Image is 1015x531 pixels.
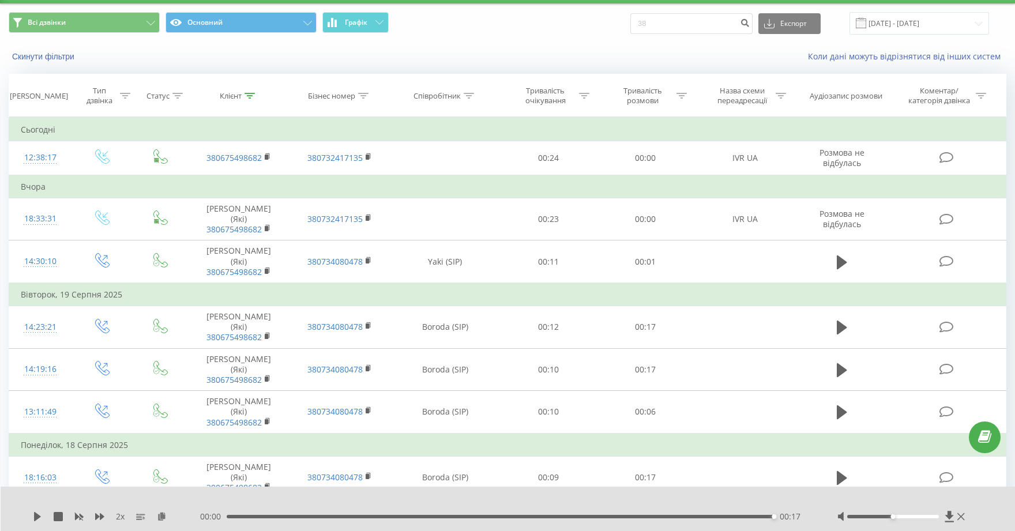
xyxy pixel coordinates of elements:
td: Yaki (SIP) [390,240,499,283]
span: 00:17 [780,511,800,522]
button: Експорт [758,13,821,34]
span: Всі дзвінки [28,18,66,27]
button: Всі дзвінки [9,12,160,33]
td: 00:09 [499,456,597,499]
div: Назва схеми переадресації [711,86,773,106]
a: 380675498682 [206,332,262,342]
td: [PERSON_NAME] (Які) [188,348,290,391]
a: 380675498682 [206,152,262,163]
td: 00:00 [597,141,694,175]
span: 2 x [116,511,125,522]
div: Тип дзвінка [81,86,117,106]
div: Бізнес номер [308,91,355,101]
td: 00:12 [499,306,597,349]
a: 380734080478 [307,406,363,417]
a: 380734080478 [307,321,363,332]
input: Пошук за номером [630,13,753,34]
td: Вчора [9,175,1006,198]
td: 00:17 [597,456,694,499]
td: Вівторок, 19 Серпня 2025 [9,283,1006,306]
td: Boroda (SIP) [390,348,499,391]
td: Boroda (SIP) [390,456,499,499]
div: Accessibility label [772,514,776,519]
td: 00:24 [499,141,597,175]
td: Сьогодні [9,118,1006,141]
td: Boroda (SIP) [390,391,499,434]
td: 00:23 [499,198,597,240]
td: IVR UA [694,141,796,175]
button: Скинути фільтри [9,51,80,62]
button: Основний [166,12,317,33]
div: Тривалість очікування [514,86,576,106]
div: Accessibility label [891,514,896,519]
a: 380734080478 [307,472,363,483]
td: Boroda (SIP) [390,306,499,349]
div: 14:19:16 [21,358,60,381]
td: 00:00 [597,198,694,240]
td: 00:11 [499,240,597,283]
div: 18:33:31 [21,208,60,230]
td: [PERSON_NAME] (Які) [188,240,290,283]
span: 00:00 [200,511,227,522]
div: 13:11:49 [21,401,60,423]
td: 00:01 [597,240,694,283]
div: Коментар/категорія дзвінка [905,86,973,106]
td: Понеділок, 18 Серпня 2025 [9,434,1006,457]
a: 380675498682 [206,417,262,428]
a: Коли дані можуть відрізнятися вiд інших систем [808,51,1006,62]
a: 380732417135 [307,213,363,224]
div: Співробітник [413,91,461,101]
a: 380734080478 [307,256,363,267]
div: 18:16:03 [21,466,60,489]
td: [PERSON_NAME] (Які) [188,456,290,499]
a: 380734080478 [307,364,363,375]
span: Розмова не відбулась [819,208,864,229]
div: Аудіозапис розмови [810,91,882,101]
span: Графік [345,18,367,27]
button: Графік [322,12,389,33]
div: Тривалість розмови [612,86,674,106]
div: 14:30:10 [21,250,60,273]
a: 380675498682 [206,224,262,235]
div: [PERSON_NAME] [10,91,68,101]
a: 380675498682 [206,374,262,385]
td: 00:06 [597,391,694,434]
td: [PERSON_NAME] (Які) [188,306,290,349]
div: 14:23:21 [21,316,60,338]
td: IVR UA [694,198,796,240]
a: 380675498682 [206,266,262,277]
td: 00:10 [499,391,597,434]
div: 12:38:17 [21,146,60,169]
a: 380675498682 [206,482,262,493]
div: Клієнт [220,91,242,101]
div: Статус [146,91,170,101]
td: 00:17 [597,348,694,391]
td: [PERSON_NAME] (Які) [188,198,290,240]
td: 00:17 [597,306,694,349]
td: [PERSON_NAME] (Які) [188,391,290,434]
td: 00:10 [499,348,597,391]
a: 380732417135 [307,152,363,163]
span: Розмова не відбулась [819,147,864,168]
